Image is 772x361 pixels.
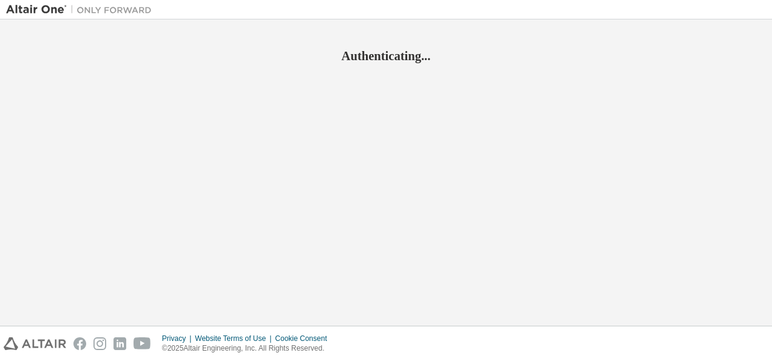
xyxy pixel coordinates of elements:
p: © 2025 Altair Engineering, Inc. All Rights Reserved. [162,343,334,354]
div: Privacy [162,334,195,343]
img: youtube.svg [134,337,151,350]
div: Cookie Consent [275,334,334,343]
h2: Authenticating... [6,48,766,64]
img: linkedin.svg [113,337,126,350]
img: altair_logo.svg [4,337,66,350]
img: Altair One [6,4,158,16]
img: instagram.svg [93,337,106,350]
img: facebook.svg [73,337,86,350]
div: Website Terms of Use [195,334,275,343]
